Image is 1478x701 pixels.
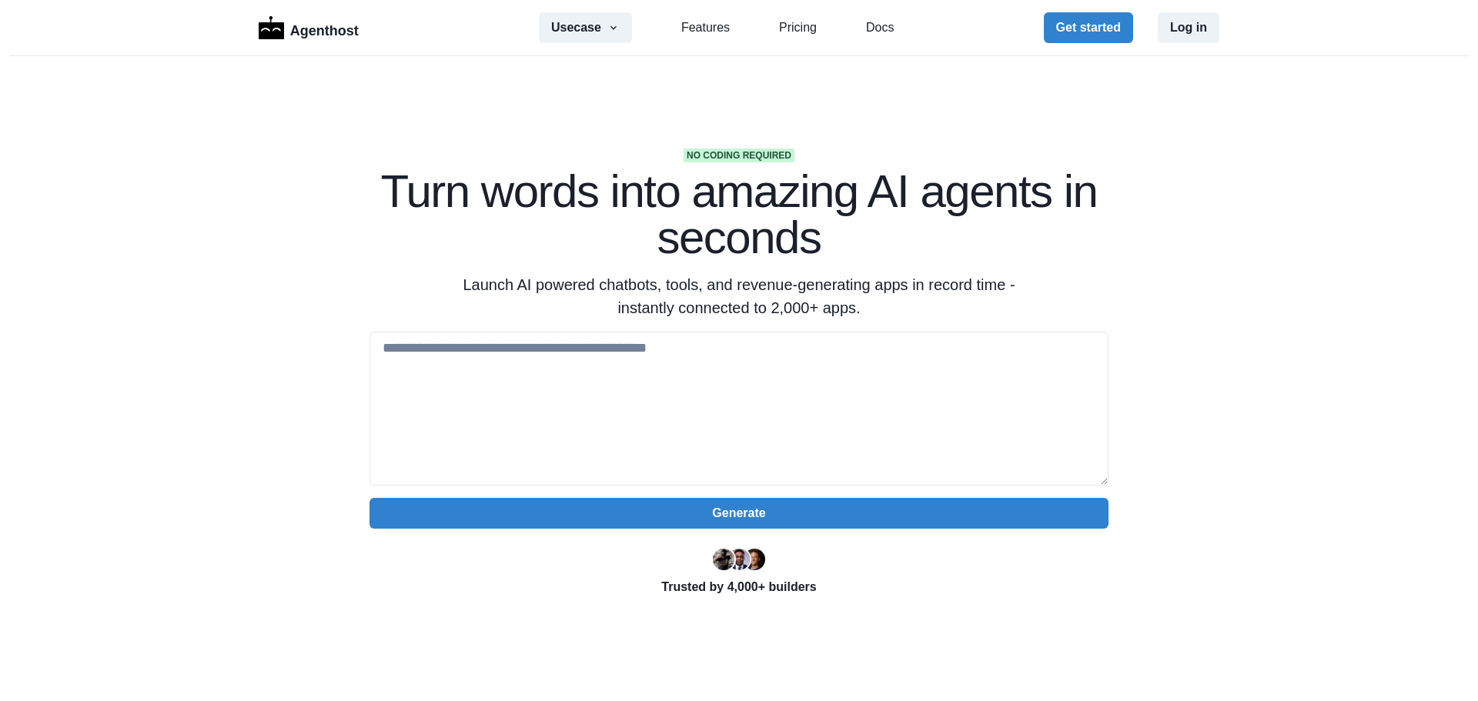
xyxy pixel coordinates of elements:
img: Logo [259,16,284,39]
button: Get started [1044,12,1133,43]
button: Log in [1158,12,1219,43]
img: Ryan Florence [713,549,734,570]
p: Trusted by 4,000+ builders [369,578,1108,596]
img: Segun Adebayo [728,549,750,570]
button: Usecase [539,12,632,43]
h1: Turn words into amazing AI agents in seconds [369,169,1108,261]
button: Generate [369,498,1108,529]
a: LogoAgenthost [259,15,359,42]
p: Launch AI powered chatbots, tools, and revenue-generating apps in record time - instantly connect... [443,273,1035,319]
img: Kent Dodds [744,549,765,570]
p: Agenthost [290,15,359,42]
a: Features [681,18,730,37]
a: Pricing [779,18,817,37]
span: No coding required [684,149,794,162]
a: Docs [866,18,894,37]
